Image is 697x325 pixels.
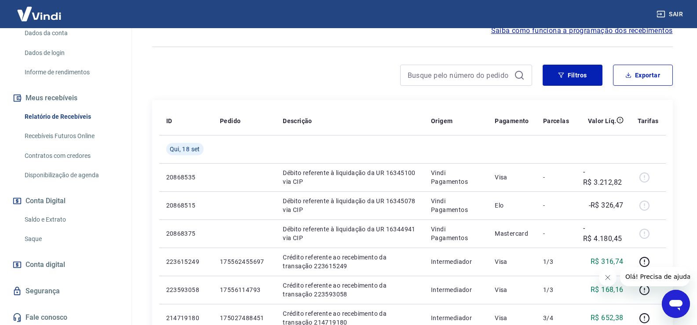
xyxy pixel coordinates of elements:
p: R$ 168,16 [591,285,624,295]
p: Intermediador [431,314,481,322]
p: Vindi Pagamentos [431,197,481,214]
p: Visa [495,285,529,294]
p: Intermediador [431,257,481,266]
p: Visa [495,314,529,322]
button: Exportar [613,65,673,86]
span: Conta digital [26,259,65,271]
p: 20868375 [166,229,206,238]
p: 223593058 [166,285,206,294]
p: Origem [431,117,453,125]
p: Elo [495,201,529,210]
p: -R$ 4.180,45 [583,223,624,244]
iframe: Mensagem da empresa [620,267,690,286]
p: Vindi Pagamentos [431,225,481,242]
p: 1/3 [543,285,569,294]
a: Informe de rendimentos [21,63,121,81]
a: Disponibilização de agenda [21,166,121,184]
a: Dados da conta [21,24,121,42]
p: Visa [495,173,529,182]
p: - [543,201,569,210]
a: Saque [21,230,121,248]
p: Débito referente à liquidação da UR 16344941 via CIP [283,225,417,242]
p: - [543,173,569,182]
a: Conta digital [11,255,121,274]
p: 17556114793 [220,285,269,294]
p: R$ 652,38 [591,313,624,323]
p: Intermediador [431,285,481,294]
p: Valor Líq. [588,117,617,125]
p: 1/3 [543,257,569,266]
p: 223615249 [166,257,206,266]
button: Sair [655,6,686,22]
iframe: Botão para abrir a janela de mensagens [662,290,690,318]
p: 3/4 [543,314,569,322]
p: Pedido [220,117,241,125]
p: Descrição [283,117,312,125]
p: Crédito referente ao recebimento da transação 223615249 [283,253,417,270]
a: Dados de login [21,44,121,62]
a: Saldo e Extrato [21,211,121,229]
p: Vindi Pagamentos [431,168,481,186]
a: Relatório de Recebíveis [21,108,121,126]
p: 214719180 [166,314,206,322]
p: 20868515 [166,201,206,210]
p: Visa [495,257,529,266]
p: ID [166,117,172,125]
p: 175027488451 [220,314,269,322]
p: Débito referente à liquidação da UR 16345078 via CIP [283,197,417,214]
a: Segurança [11,281,121,301]
a: Saiba como funciona a programação dos recebimentos [491,26,673,36]
p: -R$ 326,47 [589,200,624,211]
p: Tarifas [638,117,659,125]
a: Recebíveis Futuros Online [21,127,121,145]
img: Vindi [11,0,68,27]
a: Contratos com credores [21,147,121,165]
span: Qui, 18 set [170,145,200,153]
button: Meus recebíveis [11,88,121,108]
p: Parcelas [543,117,569,125]
span: Olá! Precisa de ajuda? [5,6,74,13]
p: Débito referente à liquidação da UR 16345100 via CIP [283,168,417,186]
p: Crédito referente ao recebimento da transação 223593058 [283,281,417,299]
p: -R$ 3.212,82 [583,167,624,188]
p: 20868535 [166,173,206,182]
iframe: Fechar mensagem [599,269,617,286]
button: Filtros [543,65,602,86]
input: Busque pelo número do pedido [408,69,511,82]
p: 175562455697 [220,257,269,266]
p: R$ 316,74 [591,256,624,267]
p: - [543,229,569,238]
p: Mastercard [495,229,529,238]
button: Conta Digital [11,191,121,211]
p: Pagamento [495,117,529,125]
